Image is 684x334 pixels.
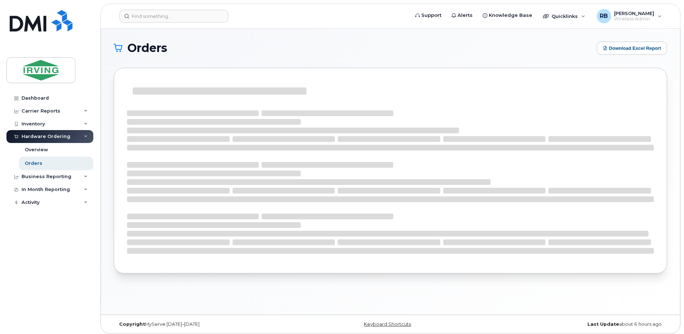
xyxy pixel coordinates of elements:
[587,321,619,327] strong: Last Update
[597,42,667,55] button: Download Excel Report
[114,321,298,327] div: MyServe [DATE]–[DATE]
[364,321,411,327] a: Keyboard Shortcuts
[483,321,667,327] div: about 6 hours ago
[119,321,145,327] strong: Copyright
[127,43,167,53] span: Orders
